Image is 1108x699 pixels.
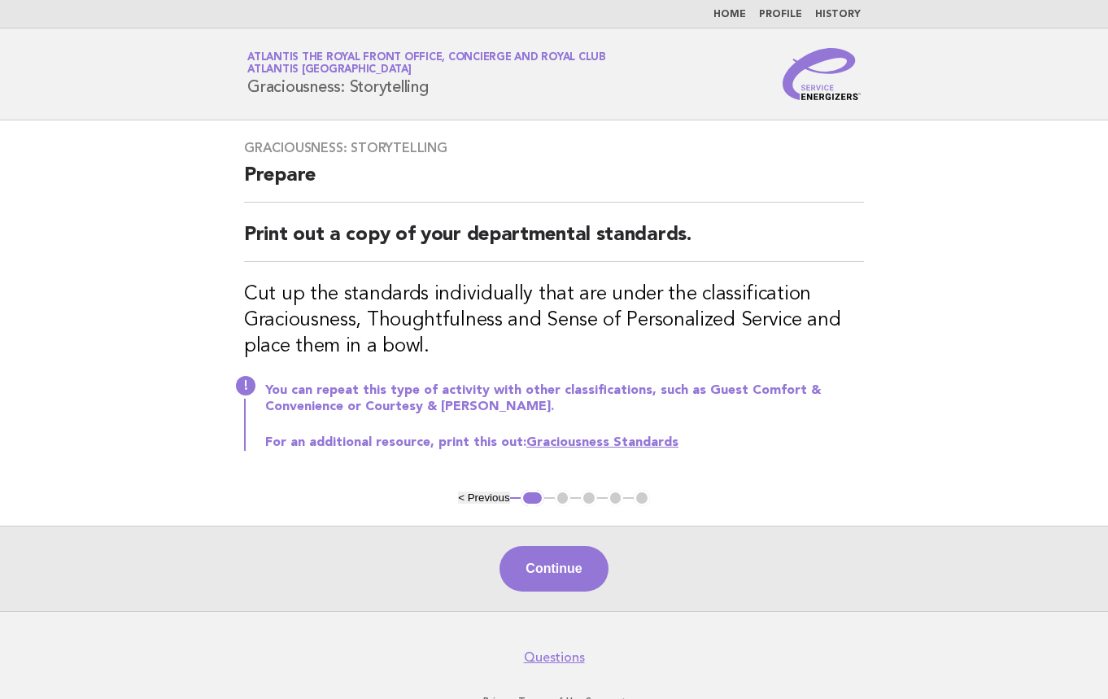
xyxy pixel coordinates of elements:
[524,649,585,666] a: Questions
[458,491,509,504] button: < Previous
[247,65,412,76] span: Atlantis [GEOGRAPHIC_DATA]
[783,48,861,100] img: Service Energizers
[244,222,864,262] h2: Print out a copy of your departmental standards.
[499,546,608,592] button: Continue
[247,53,606,95] h1: Graciousness: Storytelling
[713,10,746,20] a: Home
[244,163,864,203] h2: Prepare
[244,282,864,360] h3: Cut up the standards individually that are under the classification Graciousness, Thoughtfulness ...
[815,10,861,20] a: History
[247,52,606,75] a: Atlantis The Royal Front Office, Concierge and Royal ClubAtlantis [GEOGRAPHIC_DATA]
[265,382,864,415] p: You can repeat this type of activity with other classifications, such as Guest Comfort & Convenie...
[759,10,802,20] a: Profile
[244,140,864,156] h3: Graciousness: Storytelling
[526,436,678,449] a: Graciousness Standards
[521,490,544,506] button: 1
[265,435,864,451] p: For an additional resource, print this out:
